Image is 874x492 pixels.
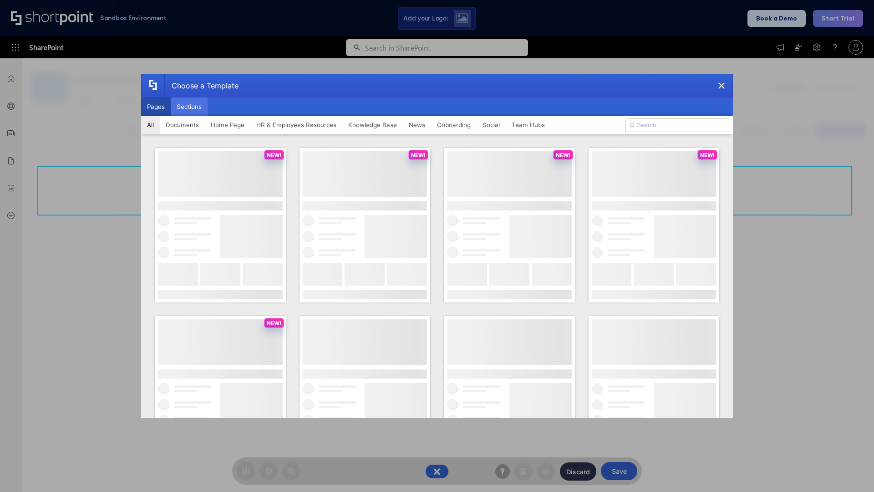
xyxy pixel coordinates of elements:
[171,97,208,116] button: Sections
[250,116,342,134] button: HR & Employees Resources
[141,74,733,418] div: template selector
[431,116,477,134] button: Onboarding
[828,448,874,492] iframe: Chat Widget
[342,116,403,134] button: Knowledge Base
[141,97,171,116] button: Pages
[164,74,239,97] div: Choose a Template
[700,152,715,159] p: NEW!
[267,152,281,159] p: NEW!
[160,116,205,134] button: Documents
[205,116,250,134] button: Home Page
[267,320,281,327] p: NEW!
[403,116,431,134] button: News
[625,118,729,132] input: Search
[141,116,160,134] button: All
[477,116,506,134] button: Social
[506,116,551,134] button: Team Hubs
[411,152,426,159] p: NEW!
[556,152,570,159] p: NEW!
